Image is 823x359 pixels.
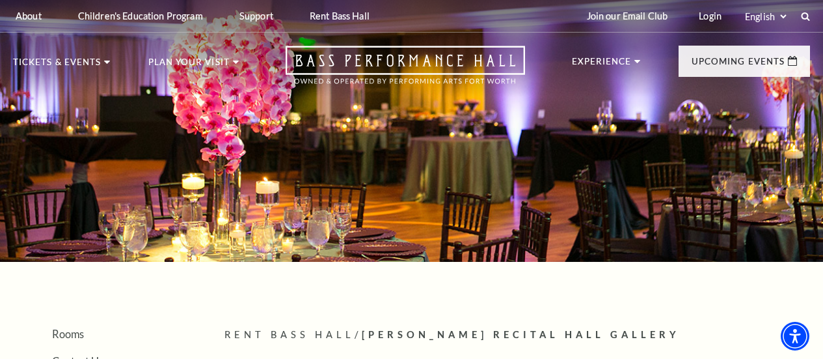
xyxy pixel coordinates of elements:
p: Support [239,10,273,22]
p: Plan Your Visit [148,58,230,74]
div: Accessibility Menu [781,322,809,351]
p: Upcoming Events [692,57,785,73]
a: Rooms [52,328,84,340]
p: Experience [572,57,632,73]
a: Open this option [239,46,572,97]
p: Children's Education Program [78,10,203,22]
span: [PERSON_NAME] Recital Hall Gallery [362,329,680,340]
span: Rent Bass Hall [224,329,355,340]
p: Tickets & Events [13,58,101,74]
p: Rent Bass Hall [310,10,370,22]
p: / [224,327,810,343]
select: Select: [742,10,789,23]
p: About [16,10,42,22]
